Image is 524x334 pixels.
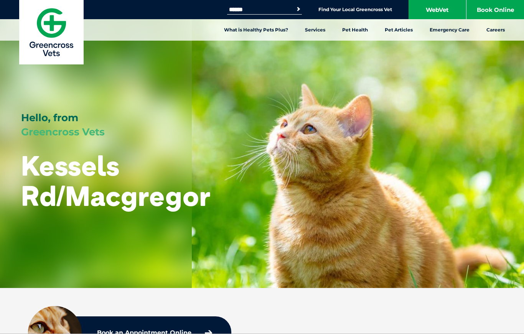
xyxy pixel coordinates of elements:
a: Services [297,19,334,41]
a: Pet Health [334,19,376,41]
a: Find Your Local Greencross Vet [318,7,392,13]
button: Search [295,5,302,13]
span: Greencross Vets [21,126,105,138]
a: What is Healthy Pets Plus? [216,19,297,41]
a: Emergency Care [421,19,478,41]
a: Pet Articles [376,19,421,41]
span: Hello, from [21,112,78,124]
a: Careers [478,19,513,41]
h1: Kessels Rd/Macgregor [21,150,211,211]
